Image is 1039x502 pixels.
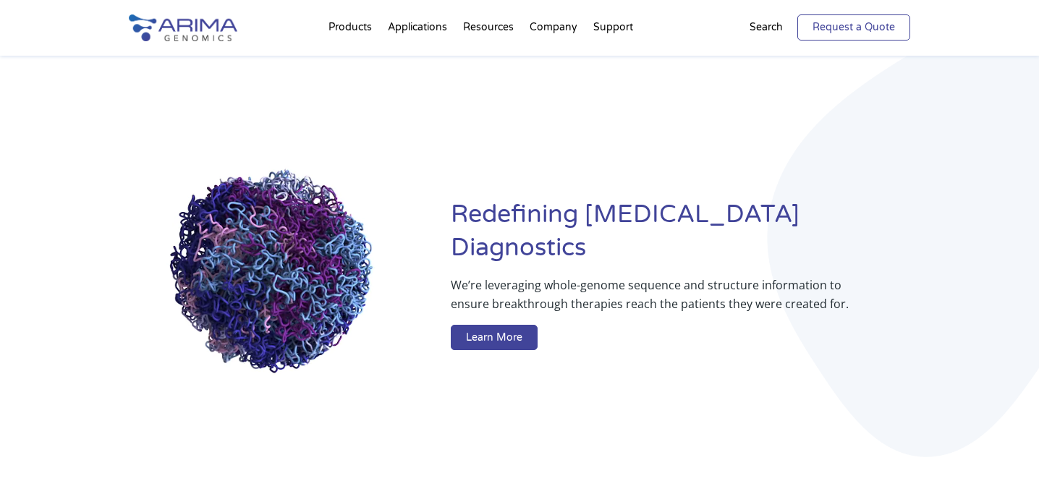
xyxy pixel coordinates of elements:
[129,14,237,41] img: Arima-Genomics-logo
[797,14,910,41] a: Request a Quote
[750,18,783,37] p: Search
[451,276,852,325] p: We’re leveraging whole-genome sequence and structure information to ensure breakthrough therapies...
[451,325,538,351] a: Learn More
[967,433,1039,502] div: Widget de chat
[967,433,1039,502] iframe: Chat Widget
[451,198,910,276] h1: Redefining [MEDICAL_DATA] Diagnostics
